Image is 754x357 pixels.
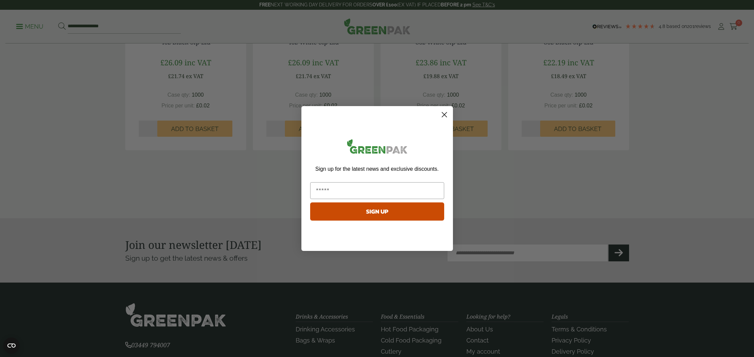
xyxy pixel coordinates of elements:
[310,182,444,199] input: Email
[315,166,438,172] span: Sign up for the latest news and exclusive discounts.
[310,136,444,159] img: greenpak_logo
[3,337,20,354] button: Open CMP widget
[310,202,444,221] button: SIGN UP
[438,109,450,121] button: Close dialog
